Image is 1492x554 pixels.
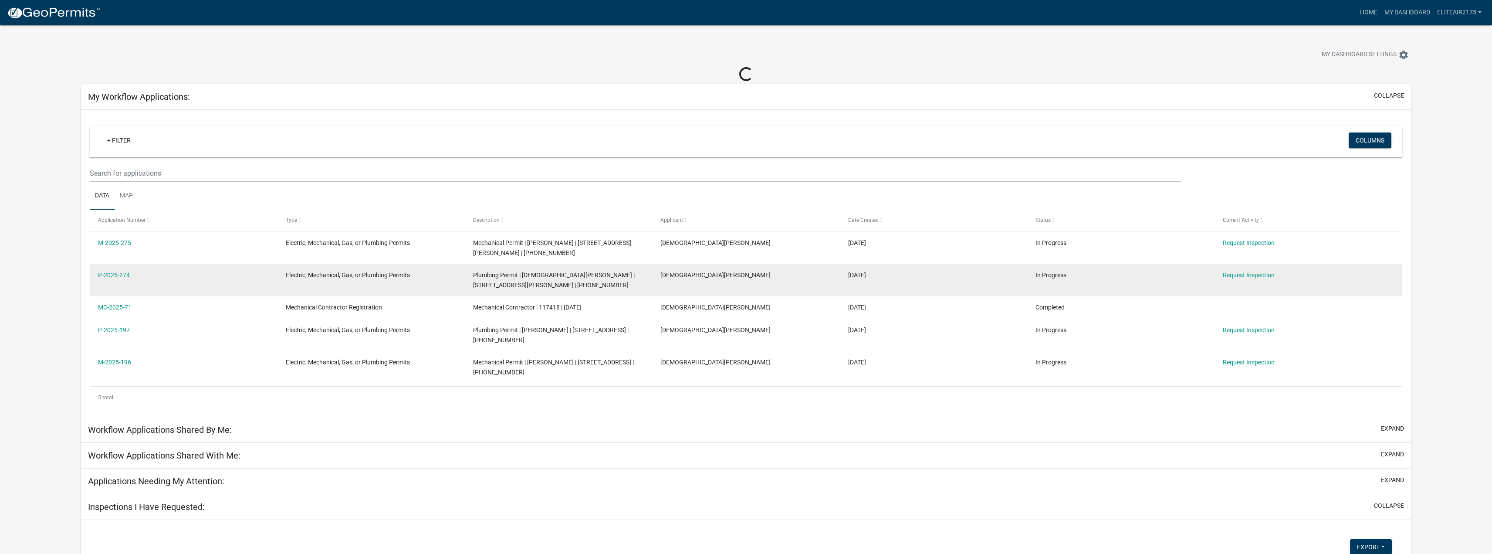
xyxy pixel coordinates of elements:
a: M-2025-196 [98,359,131,366]
button: expand [1381,424,1404,433]
h5: Workflow Applications Shared By Me: [88,425,232,435]
span: Current Activity [1223,217,1259,223]
div: 5 total [90,387,1402,408]
datatable-header-cell: Application Number [90,210,277,231]
span: Electric, Mechanical, Gas, or Plumbing Permits [286,326,410,333]
span: 06/04/2025 [848,239,866,246]
a: Eliteair2175 [1434,4,1485,21]
span: Christian George [660,326,771,333]
span: Christian George [660,359,771,366]
datatable-header-cell: Description [465,210,652,231]
span: Applicant [660,217,683,223]
span: Description [473,217,500,223]
datatable-header-cell: Applicant [652,210,839,231]
a: Request Inspection [1223,326,1275,333]
span: Application Number [98,217,145,223]
input: Search for applications [90,164,1181,182]
span: In Progress [1035,239,1066,246]
span: Mechanical Contractor Registration [286,304,382,311]
span: Status [1035,217,1051,223]
button: expand [1381,450,1404,459]
button: collapse [1374,501,1404,510]
button: My Dashboard Settingssettings [1315,46,1416,63]
i: settings [1398,50,1409,60]
span: Plumbing Permit | Christian George | 508 Haigler St | 108-16-07-006 [473,272,635,289]
a: + Filter [100,133,138,148]
h5: My Workflow Applications: [88,92,190,102]
h5: Inspections I Have Requested: [88,502,205,512]
a: Request Inspection [1223,359,1275,366]
span: Electric, Mechanical, Gas, or Plumbing Permits [286,239,410,246]
datatable-header-cell: Status [1027,210,1215,231]
datatable-header-cell: Type [277,210,465,231]
a: Home [1357,4,1381,21]
span: In Progress [1035,326,1066,333]
span: In Progress [1035,359,1066,366]
span: Electric, Mechanical, Gas, or Plumbing Permits [286,272,410,279]
button: collapse [1374,91,1404,100]
button: Columns [1349,133,1391,148]
a: My Dashboard [1381,4,1434,21]
span: Mechanical Permit | Christian George | 508 Haigler St | 108-16-07-006 [473,239,631,256]
a: MC-2025-71 [98,304,132,311]
span: Date Created [848,217,879,223]
span: Completed [1035,304,1065,311]
span: Mechanical Contractor | 117418 | 10/31/2025 [473,304,582,311]
div: collapse [81,110,1411,417]
a: Map [115,182,138,210]
span: Type [286,217,297,223]
a: M-2025-275 [98,239,131,246]
span: Christian George [660,272,771,279]
a: P-2025-274 [98,272,130,279]
datatable-header-cell: Current Activity [1215,210,1402,231]
span: 04/16/2025 [848,304,866,311]
span: Christian George [660,239,771,246]
span: Mechanical Permit | Christian George | 410 BRANCH ST | 109-10-04-004 [473,359,634,376]
span: My Dashboard Settings [1322,50,1397,60]
span: Plumbing Permit | Christian George | 410 BRANCH ST | 109-10-04-004 [473,326,629,343]
span: Christian George [660,304,771,311]
datatable-header-cell: Date Created [839,210,1027,231]
a: Request Inspection [1223,272,1275,279]
span: 04/15/2025 [848,359,866,366]
a: P-2025-197 [98,326,130,333]
button: expand [1381,476,1404,485]
h5: Applications Needing My Attention: [88,476,224,486]
span: Electric, Mechanical, Gas, or Plumbing Permits [286,359,410,366]
a: Data [90,182,115,210]
span: In Progress [1035,272,1066,279]
span: 04/16/2025 [848,326,866,333]
span: 06/04/2025 [848,272,866,279]
h5: Workflow Applications Shared With Me: [88,450,240,461]
a: Request Inspection [1223,239,1275,246]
